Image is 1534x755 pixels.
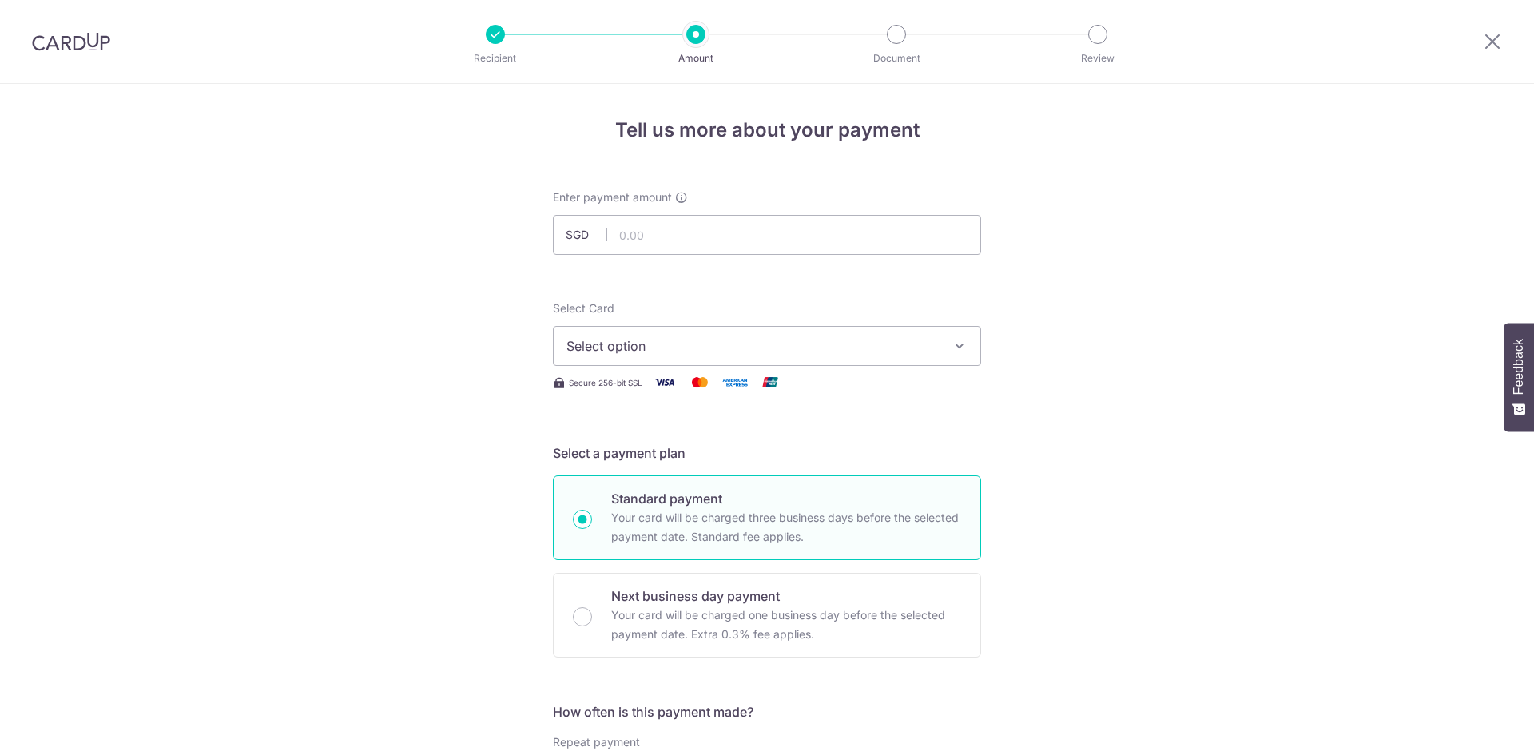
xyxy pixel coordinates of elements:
img: Mastercard [684,372,716,392]
p: Next business day payment [611,586,961,606]
span: Feedback [1512,339,1526,395]
h5: Select a payment plan [553,443,981,463]
button: Feedback - Show survey [1504,323,1534,431]
img: American Express [719,372,751,392]
p: Your card will be charged three business days before the selected payment date. Standard fee appl... [611,508,961,546]
h5: How often is this payment made? [553,702,981,721]
button: Select option [553,326,981,366]
p: Recipient [436,50,554,66]
span: Enter payment amount [553,189,672,205]
p: Document [837,50,956,66]
span: Secure 256-bit SSL [569,376,642,389]
span: SGD [566,227,607,243]
p: Your card will be charged one business day before the selected payment date. Extra 0.3% fee applies. [611,606,961,644]
label: Repeat payment [553,734,640,750]
img: Union Pay [754,372,786,392]
p: Review [1039,50,1157,66]
input: 0.00 [553,215,981,255]
iframe: Opens a widget where you can find more information [1432,707,1518,747]
span: Select option [566,336,939,356]
span: translation missing: en.payables.payment_networks.credit_card.summary.labels.select_card [553,301,614,315]
h4: Tell us more about your payment [553,116,981,145]
p: Amount [637,50,755,66]
img: CardUp [32,32,110,51]
img: Visa [649,372,681,392]
p: Standard payment [611,489,961,508]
